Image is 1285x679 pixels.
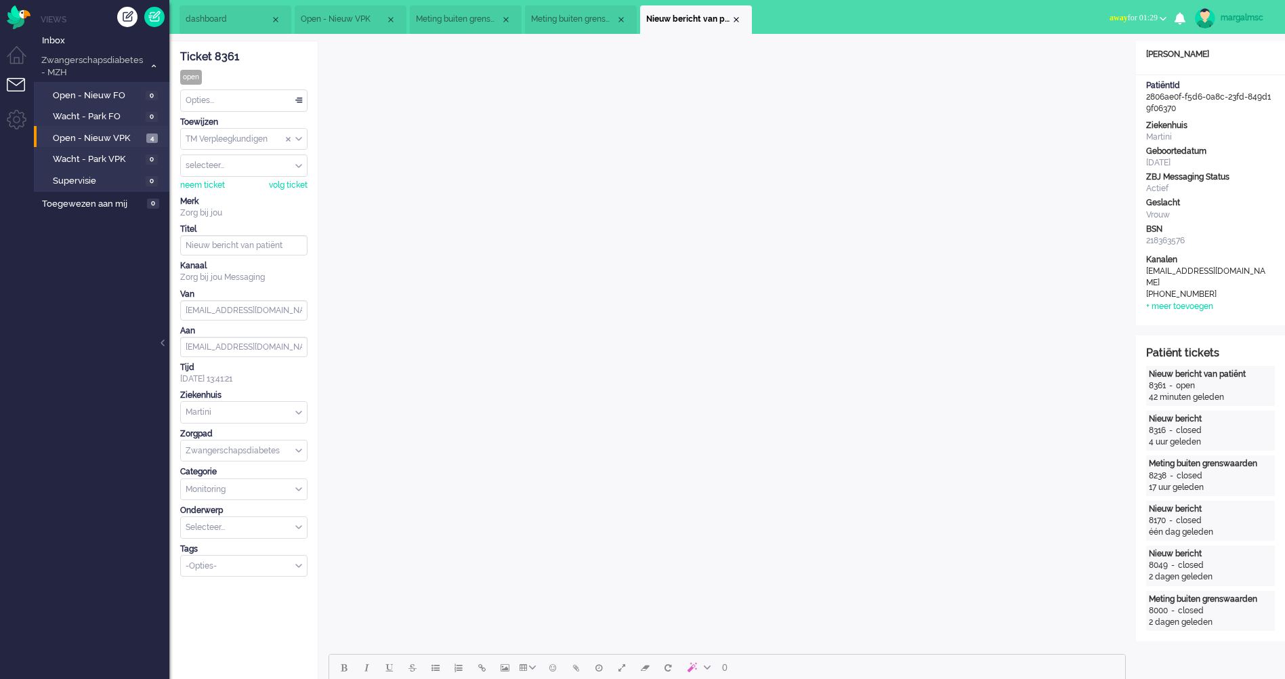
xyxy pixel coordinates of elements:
[1146,235,1275,247] div: 218363576
[1166,515,1176,527] div: -
[146,155,158,165] span: 0
[616,14,627,25] div: Close tab
[39,87,168,102] a: Open - Nieuw FO 0
[1146,197,1275,209] div: Geslacht
[180,362,308,373] div: Tijd
[146,91,158,101] span: 0
[1195,8,1215,28] img: avatar
[1178,560,1204,571] div: closed
[53,89,142,102] span: Open - Nieuw FO
[301,14,385,25] span: Open - Nieuw VPK
[1146,157,1275,169] div: [DATE]
[39,108,168,123] a: Wacht - Park FO 0
[1149,436,1272,448] div: 4 uur geleden
[1176,425,1202,436] div: closed
[146,112,158,122] span: 0
[180,155,308,177] div: Assign User
[1178,605,1204,617] div: closed
[180,505,308,516] div: Onderwerp
[180,260,308,272] div: Kanaal
[1146,131,1275,143] div: Martini
[1136,49,1285,60] div: [PERSON_NAME]
[180,5,291,34] li: Dashboard
[7,78,37,108] li: Tickets menu
[1149,515,1166,527] div: 8170
[39,54,144,79] span: Zwangerschapsdiabetes - MZH
[269,180,308,191] div: volg ticket
[1166,470,1177,482] div: -
[180,555,308,577] div: Select Tags
[295,5,406,34] li: View
[646,14,731,25] span: Nieuw bericht van patiënt
[1101,8,1175,28] button: awayfor 01:29
[180,272,308,283] div: Zorg bij jou Messaging
[1176,380,1195,392] div: open
[679,656,716,679] button: AI
[7,5,30,29] img: flow_omnibird.svg
[1149,617,1272,628] div: 2 dagen geleden
[1149,369,1272,380] div: Nieuw bericht van patiënt
[493,656,516,679] button: Insert/edit image
[1149,605,1168,617] div: 8000
[39,196,169,211] a: Toegewezen aan mij 0
[1149,392,1272,403] div: 42 minuten geleden
[146,133,158,144] span: 4
[270,14,281,25] div: Close tab
[1149,482,1272,493] div: 17 uur geleden
[1146,120,1275,131] div: Ziekenhuis
[1168,605,1178,617] div: -
[1146,183,1275,194] div: Actief
[470,656,493,679] button: Insert/edit link
[531,14,616,25] span: Meting buiten grenswaarden
[401,656,424,679] button: Strikethrough
[1149,594,1272,605] div: Meting buiten grenswaarden
[1146,266,1268,289] div: [EMAIL_ADDRESS][DOMAIN_NAME]
[147,199,159,209] span: 0
[1146,346,1275,361] div: Patiënt tickets
[447,656,470,679] button: Numbered list
[1221,11,1271,24] div: margalmsc
[716,656,734,679] button: 0
[53,153,142,166] span: Wacht - Park VPK
[1166,380,1176,392] div: -
[1149,548,1272,560] div: Nieuw bericht
[180,70,202,85] div: open
[180,466,308,478] div: Categorie
[42,198,143,211] span: Toegewezen aan mij
[42,35,169,47] span: Inbox
[332,656,355,679] button: Bold
[378,656,401,679] button: Underline
[516,656,541,679] button: Table
[144,7,165,27] a: Quick Ticket
[564,656,587,679] button: Add attachment
[53,132,143,145] span: Open - Nieuw VPK
[7,46,37,77] li: Dashboard menu
[7,9,30,19] a: Omnidesk
[1136,80,1285,115] div: 2806ae0f-f5d6-0a8c-23fd-849d19f06370
[1149,458,1272,470] div: Meting buiten grenswaarden
[180,117,308,128] div: Toewijzen
[1146,301,1213,312] div: + meer toevoegen
[180,289,308,300] div: Van
[1149,527,1272,538] div: één dag geleden
[731,14,742,25] div: Close tab
[1146,289,1268,300] div: [PHONE_NUMBER]
[1192,8,1271,28] a: margalmsc
[1149,425,1166,436] div: 8316
[180,128,308,150] div: Assign Group
[180,325,308,337] div: Aan
[722,662,728,673] span: 0
[39,173,168,188] a: Supervisie 0
[1146,146,1275,157] div: Geboortedatum
[610,656,633,679] button: Fullscreen
[1110,13,1158,22] span: for 01:29
[633,656,656,679] button: Clear formatting
[39,151,168,166] a: Wacht - Park VPK 0
[525,5,637,34] li: 8359
[39,130,168,145] a: Open - Nieuw VPK 4
[180,428,308,440] div: Zorgpad
[541,656,564,679] button: Emoticons
[410,5,522,34] li: 8142
[1166,425,1176,436] div: -
[1168,560,1178,571] div: -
